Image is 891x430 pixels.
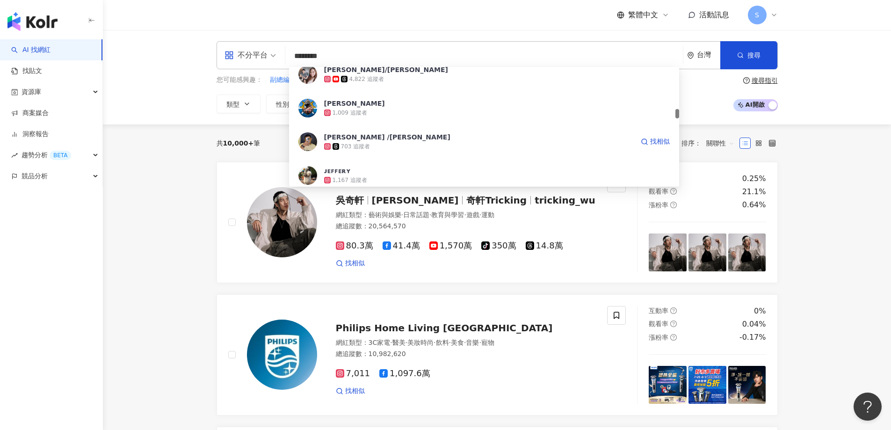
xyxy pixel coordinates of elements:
span: 搜尋 [747,51,761,59]
img: logo [7,12,58,31]
span: · [464,211,466,219]
span: 10,000+ [223,139,254,147]
div: 4,822 追蹤者 [349,75,384,83]
span: environment [687,52,694,59]
span: 7,011 [336,369,370,379]
span: 運動 [481,211,494,219]
span: 醫美 [392,339,406,346]
button: 搜尋 [720,41,777,69]
div: 21.1% [742,187,766,197]
span: · [401,211,403,219]
img: post-image [728,233,766,271]
div: 0% [754,306,766,316]
img: KOL Avatar [247,187,317,257]
span: 找相似 [650,137,670,146]
span: tricking_wu [535,195,595,206]
span: 性別 [276,101,289,108]
span: 音樂 [466,339,479,346]
iframe: Help Scout Beacon - Open [854,393,882,421]
span: question-circle [670,188,677,195]
span: 競品分析 [22,166,48,187]
img: post-image [688,366,726,404]
span: 350萬 [481,241,516,251]
button: 副總編輯 [269,75,297,85]
span: 活動訊息 [699,10,729,19]
img: post-image [649,366,687,404]
span: 觀看率 [649,320,668,328]
span: 漲粉率 [649,201,668,209]
span: 1,097.6萬 [379,369,430,379]
div: 0.04% [742,319,766,329]
span: 關聯性 [706,136,734,151]
span: question-circle [670,334,677,341]
img: post-image [688,233,726,271]
a: 商案媒合 [11,109,49,118]
div: 台灣 [697,51,720,59]
span: 14.8萬 [526,241,563,251]
span: 1,570萬 [429,241,472,251]
span: question-circle [670,202,677,208]
span: 副總編輯 [270,75,296,85]
span: question-circle [670,321,677,327]
span: rise [11,152,18,159]
div: 共 筆 [217,139,261,147]
span: 日常話題 [403,211,429,219]
div: [PERSON_NAME] [324,99,385,108]
button: 性別 [266,95,310,113]
img: KOL Avatar [298,65,317,84]
div: 搜尋指引 [752,77,778,84]
div: ᴊᴇꜰꜰᴇʀʏ [324,166,351,175]
span: 互動率 [649,307,668,314]
span: appstore [225,51,234,60]
span: · [479,339,481,346]
div: -0.17% [739,332,766,343]
img: post-image [728,366,766,404]
span: question-circle [743,77,750,84]
span: 吳奇軒 [336,195,364,206]
span: 藝術與娛樂 [369,211,401,219]
span: 繁體中文 [628,10,658,20]
div: 總追蹤數 ： 10,982,620 [336,350,596,359]
span: 資源庫 [22,81,41,102]
span: question-circle [670,307,677,314]
img: KOL Avatar [298,132,317,151]
span: 飲料 [436,339,449,346]
span: 3C家電 [369,339,391,346]
div: 0.64% [742,200,766,210]
span: · [390,339,392,346]
span: 教育與學習 [431,211,464,219]
span: 趨勢分析 [22,145,71,166]
span: S [755,10,759,20]
div: 排序： [681,136,739,151]
span: 80.3萬 [336,241,373,251]
a: 找相似 [641,132,670,151]
div: 網紅類型 ： [336,211,596,220]
span: 美食 [451,339,464,346]
div: 703 追蹤者 [341,143,370,151]
span: 寵物 [481,339,494,346]
span: · [464,339,466,346]
div: BETA [50,151,71,160]
span: · [434,339,435,346]
a: searchAI 找網紅 [11,45,51,55]
div: [PERSON_NAME]/[PERSON_NAME] [324,65,448,74]
span: · [449,339,451,346]
div: 1,009 追蹤者 [333,109,367,117]
div: 1,167 追蹤者 [333,176,367,184]
a: 洞察報告 [11,130,49,139]
span: 美妝時尚 [407,339,434,346]
span: 漲粉率 [649,334,668,341]
span: · [406,339,407,346]
img: post-image [649,233,687,271]
span: 奇軒Tricking [466,195,527,206]
div: 0.25% [742,174,766,184]
a: KOL AvatarPhilips Home Living [GEOGRAPHIC_DATA]網紅類型：3C家電·醫美·美妝時尚·飲料·美食·音樂·寵物總追蹤數：10,982,6207,0111... [217,294,778,415]
a: 找相似 [336,386,365,396]
span: 觀看率 [649,188,668,195]
div: [PERSON_NAME] /[PERSON_NAME] [324,132,450,142]
span: 遊戲 [466,211,479,219]
div: 網紅類型 ： [336,338,596,348]
img: KOL Avatar [247,320,317,390]
button: 類型 [217,95,261,113]
span: · [429,211,431,219]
